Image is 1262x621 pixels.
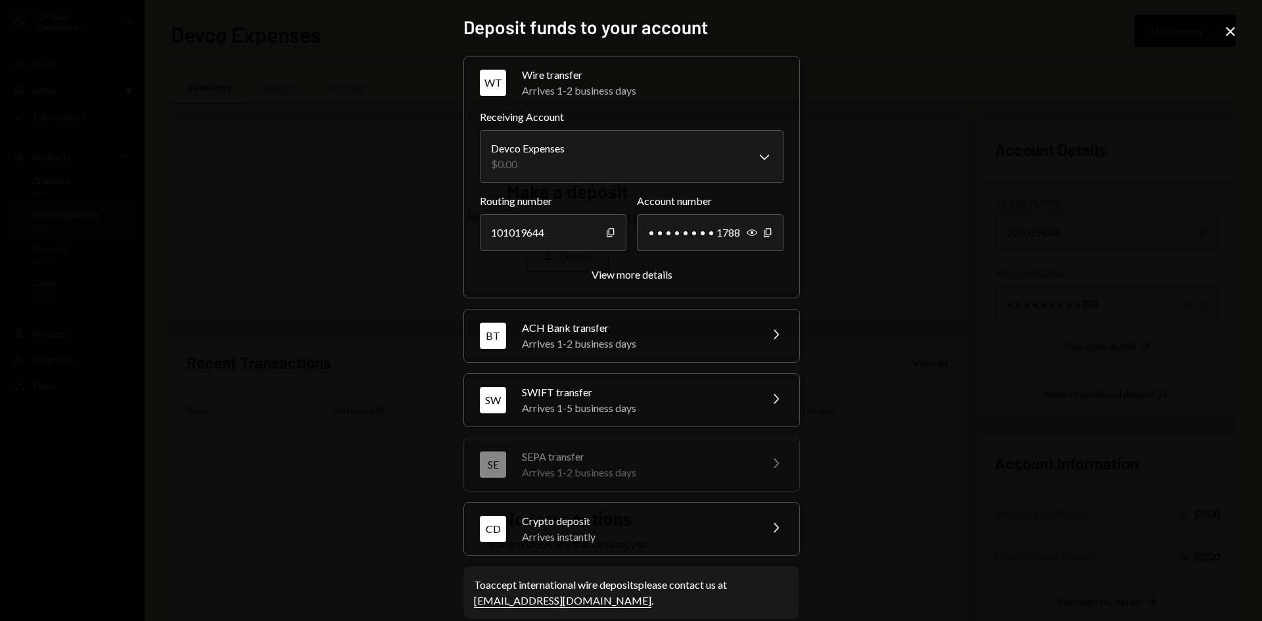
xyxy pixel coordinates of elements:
[463,14,799,40] h2: Deposit funds to your account
[522,400,752,416] div: Arrives 1-5 business days
[637,193,783,209] label: Account number
[480,109,783,125] label: Receiving Account
[464,57,799,109] button: WTWire transferArrives 1-2 business days
[522,449,752,465] div: SEPA transfer
[522,384,752,400] div: SWIFT transfer
[480,214,626,251] div: 101019644
[522,529,752,545] div: Arrives instantly
[474,577,788,609] div: To accept international wire deposits please contact us at .
[480,70,506,96] div: WT
[480,323,506,349] div: BT
[480,193,626,209] label: Routing number
[464,310,799,362] button: BTACH Bank transferArrives 1-2 business days
[522,320,752,336] div: ACH Bank transfer
[522,336,752,352] div: Arrives 1-2 business days
[480,516,506,542] div: CD
[522,67,783,83] div: Wire transfer
[464,374,799,426] button: SWSWIFT transferArrives 1-5 business days
[480,109,783,282] div: WTWire transferArrives 1-2 business days
[464,503,799,555] button: CDCrypto depositArrives instantly
[637,214,783,251] div: • • • • • • • • 1788
[480,451,506,478] div: SE
[480,130,783,183] button: Receiving Account
[480,387,506,413] div: SW
[522,513,752,529] div: Crypto deposit
[522,83,783,99] div: Arrives 1-2 business days
[592,268,672,282] button: View more details
[474,594,651,608] a: [EMAIL_ADDRESS][DOMAIN_NAME]
[522,465,752,480] div: Arrives 1-2 business days
[592,268,672,281] div: View more details
[464,438,799,491] button: SESEPA transferArrives 1-2 business days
